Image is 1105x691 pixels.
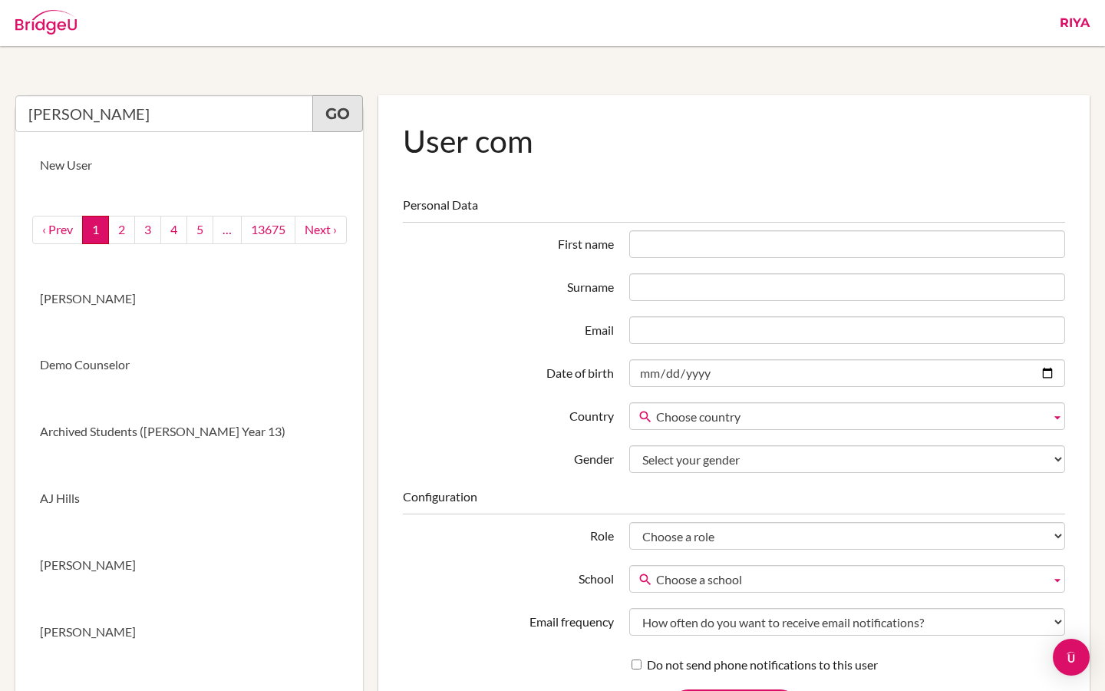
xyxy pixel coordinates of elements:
[395,359,621,382] label: Date of birth
[15,532,363,599] a: [PERSON_NAME]
[395,273,621,296] label: Surname
[395,230,621,253] label: First name
[295,216,347,244] a: next
[656,403,1044,431] span: Choose country
[395,565,621,588] label: School
[395,522,621,545] label: Role
[213,216,242,244] a: …
[403,488,1065,514] legend: Configuration
[15,599,363,666] a: [PERSON_NAME]
[15,266,363,332] a: [PERSON_NAME]
[15,332,363,398] a: Demo Counselor
[395,445,621,468] label: Gender
[15,132,363,199] a: New User
[32,216,83,244] a: ‹ Prev
[134,216,161,244] a: 3
[15,10,77,35] img: Bridge-U
[395,316,621,339] label: Email
[312,95,363,132] a: Go
[160,216,187,244] a: 4
[403,197,1065,223] legend: Personal Data
[82,216,109,244] a: 1
[632,656,878,674] label: Do not send phone notifications to this user
[15,465,363,532] a: AJ Hills
[15,398,363,465] a: Archived Students ([PERSON_NAME] Year 13)
[395,608,621,631] label: Email frequency
[241,216,295,244] a: 13675
[403,120,1065,162] h1: User com
[395,402,621,425] label: Country
[1053,639,1090,676] div: Open Intercom Messenger
[15,95,313,132] input: Quicksearch user
[656,566,1044,593] span: Choose a school
[108,216,135,244] a: 2
[632,660,642,670] input: Do not send phone notifications to this user
[186,216,213,244] a: 5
